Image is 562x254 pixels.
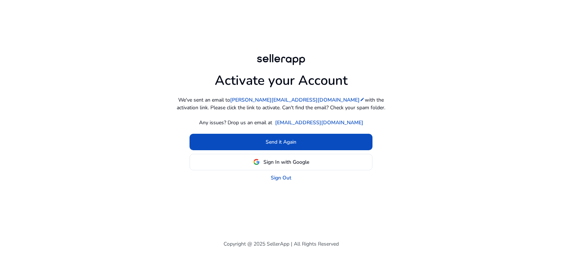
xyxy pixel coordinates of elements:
[263,158,309,166] span: Sign In with Google
[271,174,291,182] a: Sign Out
[275,119,363,126] a: [EMAIL_ADDRESS][DOMAIN_NAME]
[266,138,296,146] span: Send it Again
[190,134,372,150] button: Send it Again
[360,97,365,102] mat-icon: edit
[215,67,348,88] h1: Activate your Account
[199,119,272,126] p: Any issues? Drop us an email at
[253,159,260,165] img: google-logo.svg
[190,154,372,170] button: Sign In with Google
[171,96,391,111] p: We've sent an email to with the activation link. Please click the link to activate. Can't find th...
[230,96,365,104] a: [PERSON_NAME][EMAIL_ADDRESS][DOMAIN_NAME]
